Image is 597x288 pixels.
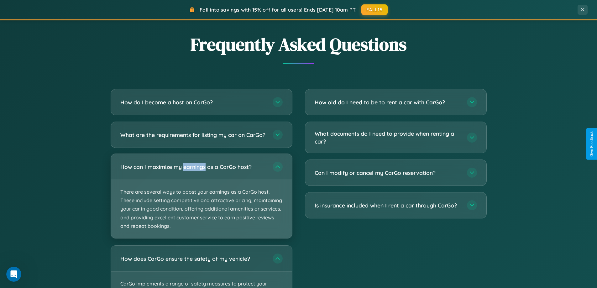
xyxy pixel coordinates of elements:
h3: Can I modify or cancel my CarGo reservation? [315,169,461,177]
div: Give Feedback [589,131,594,157]
h2: Frequently Asked Questions [111,32,487,56]
h3: What are the requirements for listing my car on CarGo? [120,131,266,139]
h3: How does CarGo ensure the safety of my vehicle? [120,255,266,263]
h3: How can I maximize my earnings as a CarGo host? [120,163,266,171]
button: FALL15 [361,4,388,15]
h3: How old do I need to be to rent a car with CarGo? [315,98,461,106]
h3: What documents do I need to provide when renting a car? [315,130,461,145]
p: There are several ways to boost your earnings as a CarGo host. These include setting competitive ... [111,180,292,238]
span: Fall into savings with 15% off for all users! Ends [DATE] 10am PT. [200,7,357,13]
iframe: Intercom live chat [6,267,21,282]
h3: Is insurance included when I rent a car through CarGo? [315,202,461,209]
h3: How do I become a host on CarGo? [120,98,266,106]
